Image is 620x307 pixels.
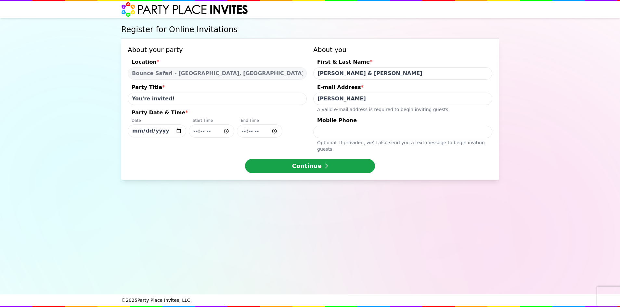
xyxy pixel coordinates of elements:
[313,126,492,138] input: Mobile PhoneOptional. If provided, we'll also send you a text message to begin inviting guests.
[189,124,234,138] input: Party Date & Time*DateStart TimeEnd Time
[128,67,307,80] select: Location*
[313,67,492,80] input: First & Last Name*
[121,294,499,306] div: © 2025 Party Place Invites, LLC.
[128,93,307,105] input: Party Title*
[121,24,499,35] h1: Register for Online Invitations
[128,58,307,67] div: Location
[313,105,492,113] div: A valid e-mail address is required to begin inviting guests.
[313,58,492,67] div: First & Last Name
[313,117,492,126] div: Mobile Phone
[245,159,375,173] button: Continue
[128,109,307,118] div: Party Date & Time
[237,124,282,138] input: Party Date & Time*DateStart TimeEnd Time
[189,118,234,124] div: Start Time
[128,83,307,93] div: Party Title
[313,93,492,105] input: E-mail Address*A valid e-mail address is required to begin inviting guests.
[121,2,248,17] img: Party Place Invites
[313,83,492,93] div: E-mail Address
[313,138,492,152] div: Optional. If provided, we ' ll also send you a text message to begin inviting guests.
[128,118,186,124] div: Date
[237,118,282,124] div: End Time
[128,45,307,54] h3: About your party
[313,45,492,54] h3: About you
[128,124,186,137] input: Party Date & Time*DateStart TimeEnd Time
